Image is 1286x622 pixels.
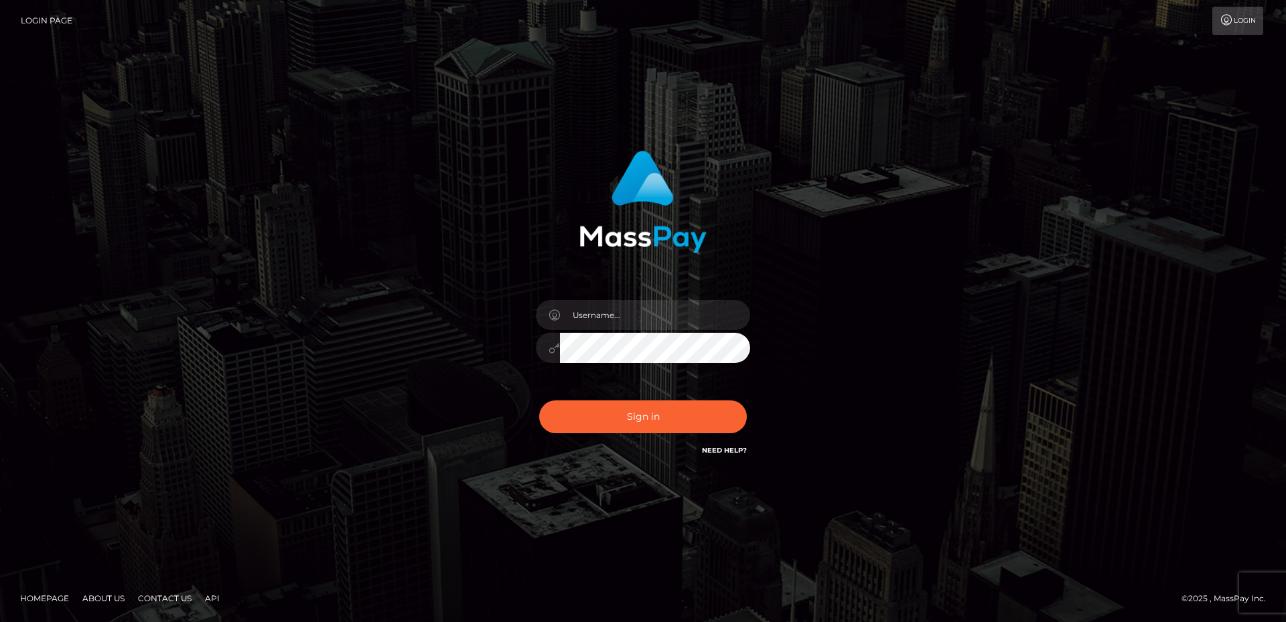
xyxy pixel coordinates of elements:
a: Homepage [15,588,74,609]
a: About Us [77,588,130,609]
input: Username... [560,300,750,330]
a: Need Help? [702,446,747,455]
a: Login [1212,7,1263,35]
img: MassPay Login [579,151,707,253]
a: Contact Us [133,588,197,609]
button: Sign in [539,400,747,433]
a: API [200,588,225,609]
div: © 2025 , MassPay Inc. [1182,591,1276,606]
a: Login Page [21,7,72,35]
